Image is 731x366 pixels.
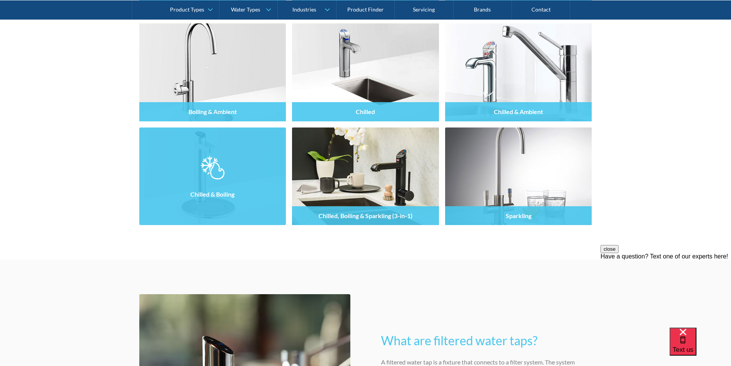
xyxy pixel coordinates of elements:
[445,23,592,121] a: Chilled & Ambient
[356,108,375,115] h4: Chilled
[670,328,731,366] iframe: podium webchat widget bubble
[601,245,731,337] iframe: podium webchat widget prompt
[494,108,543,115] h4: Chilled & Ambient
[381,331,592,350] h2: What are filtered water taps?
[190,190,234,198] h4: Chilled & Boiling
[506,212,531,219] h4: Sparkling
[445,128,592,225] a: Sparkling
[170,6,204,13] div: Product Types
[445,23,592,121] img: Filtered Water Taps
[292,128,439,225] img: Filtered Water Taps
[292,23,439,121] img: Filtered Water Taps
[318,212,413,219] h4: Chilled, Boiling & Sparkling (3-in-1)
[139,128,286,225] img: Filtered Water Taps
[292,23,439,121] a: Chilled
[292,6,316,13] div: Industries
[139,128,286,225] a: Chilled & Boiling
[188,108,237,115] h4: Boiling & Ambient
[445,128,592,225] img: Filtered Water Taps
[139,23,286,121] img: Filtered Water Taps
[139,23,286,121] a: Boiling & Ambient
[292,128,439,225] a: Chilled, Boiling & Sparkling (3-in-1)
[231,6,260,13] div: Water Types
